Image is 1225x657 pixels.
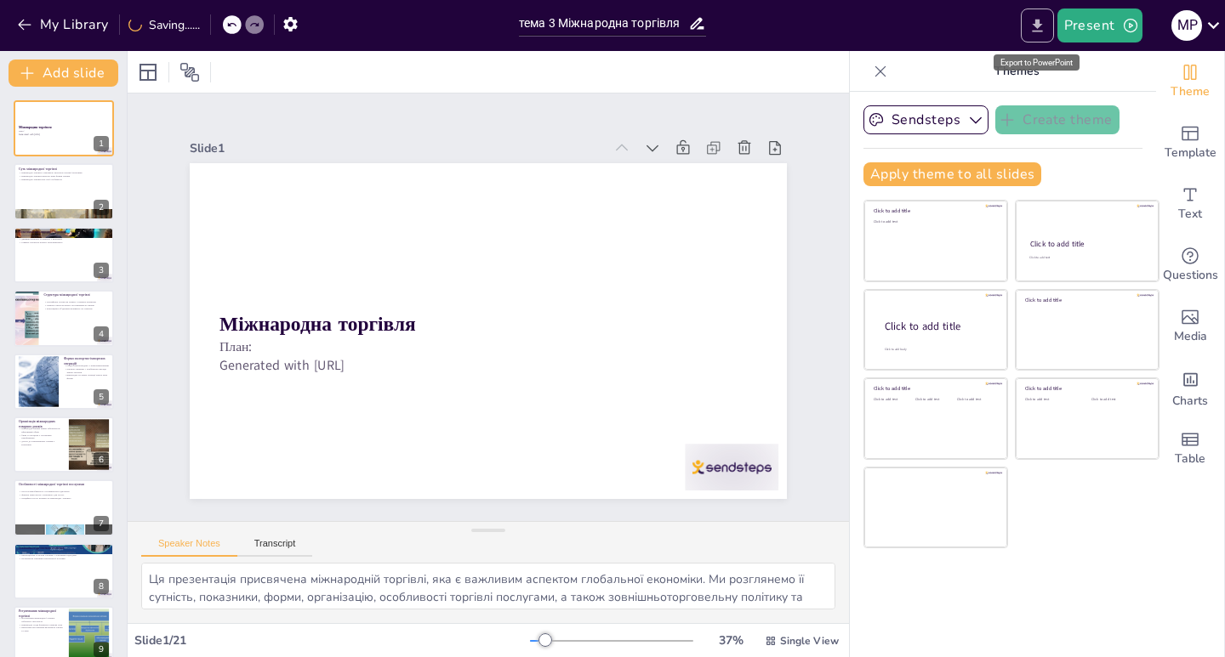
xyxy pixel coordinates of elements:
span: Theme [1171,82,1210,101]
strong: Міжнародна торгівля [19,125,52,129]
span: Template [1165,144,1216,162]
p: Показники міжнародної торгівлі [19,229,109,235]
div: 2 [94,200,109,215]
div: Click to add text [1029,256,1142,260]
p: міжнародні угоди формують правове поле [19,623,64,626]
p: Generated with [URL] [19,133,109,136]
div: 5 [94,389,109,405]
button: Transcript [237,538,313,557]
button: My Library [13,11,116,38]
p: Generated with [URL] [222,215,697,500]
button: Export to PowerPoint [1021,8,1054,42]
div: Click to add text [1025,398,1079,402]
span: Position [179,62,200,82]
div: 9 [94,642,109,657]
div: Click to add text [915,398,954,402]
div: 5 [14,354,114,410]
span: Charts [1172,392,1208,411]
div: 8 [14,543,114,599]
p: показники міжнародної торгівлі важливі для аналізу [19,234,109,237]
p: доступ до різноманітних товарів є ключовим [19,439,64,445]
p: Регулювання міжнародної торгівлі [19,609,64,618]
input: Insert title [519,11,688,36]
div: Saving...... [128,17,200,33]
button: Sendsteps [863,105,989,134]
div: 2 [14,163,114,219]
p: торгівля товарами у розібраному вигляді знижує витрати [64,367,109,373]
div: m p [1171,10,1202,41]
p: фізична присутність є важливою для послуг [19,494,109,497]
div: Layout [134,59,162,86]
p: Особливості міжнародної торгівлі послугами [19,483,109,488]
p: механізми регулювання включають закони та акти [19,626,64,632]
p: Форми експортно-імпортних операцій [64,356,109,365]
div: 3 [14,227,114,283]
span: Questions [1163,266,1218,285]
p: зовнішньоторговельна політика визначає цілі держави [19,550,109,553]
div: 8 [94,579,109,594]
div: 4 [94,326,109,342]
p: інструменти зовнішньоторговельної політики [19,557,109,560]
div: Click to add title [1025,297,1147,303]
button: Speaker Notes [141,538,237,557]
div: Export to PowerPoint [994,54,1080,71]
div: 7 [14,479,114,535]
div: 3 [94,263,109,278]
div: 7 [94,516,109,531]
div: Click to add title [1030,239,1143,249]
textarea: Ця презентація присвячена міжнародній торгівлі, яка є важливим аспектом глобальної економіки. Ми ... [141,563,835,609]
button: m p [1171,8,1202,42]
p: товарна структура показує різноманітність [19,241,109,244]
div: Click to add text [874,398,912,402]
p: міжнародні товарні ринки забезпечують ефективний обмін [19,428,64,433]
div: 37 % [710,632,751,649]
p: біржі та аукціони є основними платформами [19,433,64,439]
p: товарна структура вказує на різноманіття товарів [43,304,109,308]
div: Slide 1 [305,13,671,234]
div: 1 [94,136,109,151]
p: міжнародна торгівля є важливою частиною світової економіки [19,171,109,174]
p: географічна структура показує основних партнерів [43,301,109,304]
div: Get real-time input from your audience [1156,235,1224,296]
div: 6 [14,416,114,473]
div: Click to add text [957,398,995,402]
button: Apply theme to all slides [863,162,1041,186]
p: регулювання міжнародної торгівлі забезпечує прозорість [19,617,64,623]
div: Click to add body [885,347,992,351]
div: Add a table [1156,418,1224,479]
span: Text [1178,205,1202,224]
p: Організація міжнародних товарних ринків [19,419,64,428]
p: міжнародна торгівля має свої особливості [19,177,109,180]
div: 4 [14,290,114,346]
p: Themes [894,51,1139,92]
div: Click to add title [1025,385,1147,392]
p: міжнародні зустрічні операції мають різні форми [64,373,109,379]
div: Add images, graphics, shapes or video [1156,296,1224,357]
p: протекціонізм та вільна торгівля є основними підходами [19,553,109,557]
span: Table [1175,450,1205,468]
p: специфіка послуг впливає на міжнародну торгівлю [19,496,109,500]
p: міжнародна торгівля включає різні форми товарів [19,174,109,178]
p: Структура міжнародної торгівлі [43,292,109,297]
div: Click to add title [874,207,995,214]
p: Суть міжнародної торгівлі [19,167,109,172]
strong: Міжнародна торгівля [241,176,424,297]
div: Slide 1 / 21 [134,632,530,649]
div: Add text boxes [1156,173,1224,235]
span: Media [1174,327,1207,346]
p: План: [19,129,109,133]
div: Click to add text [1091,398,1145,402]
div: 6 [94,452,109,467]
button: Create theme [995,105,1120,134]
p: інтеграційні об’єднання впливають на торгівлю [43,307,109,310]
p: послуги виробляються і споживаються одночасно [19,490,109,494]
p: угоди купівлі-продажу є найпоширенішими [64,364,109,367]
div: Click to add title [885,319,994,333]
div: Add charts and graphs [1156,357,1224,418]
div: 1 [14,100,114,156]
p: динаміка експорту та імпорту є важливою [19,237,109,241]
p: Зовнішньоторговельна політика [19,546,109,551]
div: Change the overall theme [1156,51,1224,112]
p: План: [231,199,706,484]
button: Add slide [9,59,118,87]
